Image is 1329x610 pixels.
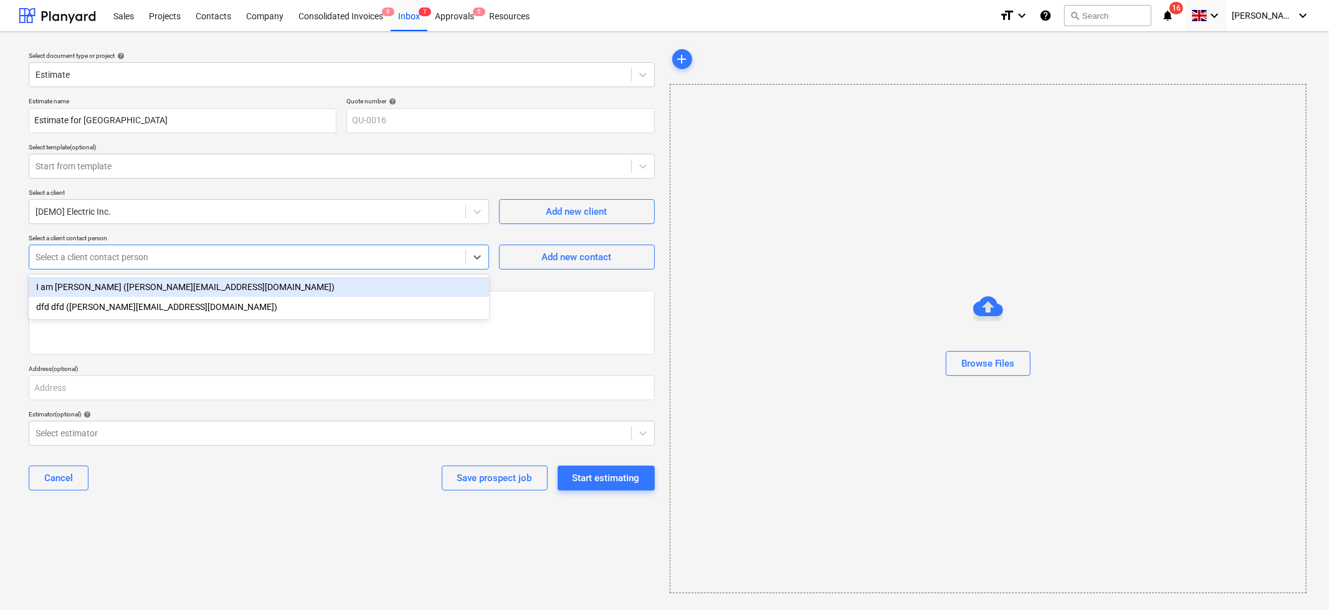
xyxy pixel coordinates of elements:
div: dfd dfd ([PERSON_NAME][EMAIL_ADDRESS][DOMAIN_NAME]) [29,297,489,317]
div: Save prospect job [457,470,532,486]
button: Save prospect job [442,466,548,490]
button: Browse Files [946,351,1031,376]
button: Start estimating [558,466,655,490]
div: Browse Files [670,84,1307,593]
i: format_size [999,8,1014,23]
button: Cancel [29,466,88,490]
span: add [675,52,690,67]
button: Add new client [499,199,655,224]
div: Select template (optional) [29,143,655,151]
div: Select document type or project [29,52,655,60]
div: Select a client contact person [29,234,489,242]
i: keyboard_arrow_down [1295,8,1310,23]
span: help [81,411,91,418]
i: notifications [1161,8,1174,23]
div: Add new contact [542,249,612,265]
span: [PERSON_NAME] [1232,11,1294,21]
span: 7 [419,7,431,16]
div: I am [PERSON_NAME] ([PERSON_NAME][EMAIL_ADDRESS][DOMAIN_NAME]) [29,277,489,297]
span: help [386,98,396,105]
span: 16 [1169,2,1183,14]
span: help [115,52,125,60]
div: Address (optional) [29,365,655,373]
input: Estimate name [29,108,336,133]
i: keyboard_arrow_down [1014,8,1029,23]
div: Estimator (optional) [29,410,655,418]
div: Quote number [346,97,654,105]
iframe: Chat Widget [1267,550,1329,610]
div: dfd dfd (carl+12@planyard.com) [29,297,489,317]
span: search [1070,11,1080,21]
input: Address [29,375,655,400]
span: 9 [382,7,394,16]
div: Add new client [546,204,607,220]
div: Start estimating [573,470,640,486]
div: I am Carl Edlund (carl@planyard.com) [29,277,489,297]
i: keyboard_arrow_down [1207,8,1222,23]
div: Browse Files [961,355,1015,372]
button: Search [1064,5,1151,26]
i: Knowledge base [1039,8,1052,23]
button: Add new contact [499,245,655,270]
div: Cancel [44,470,73,486]
span: 5 [473,7,485,16]
p: Estimate name [29,97,336,108]
div: Select a client [29,189,489,197]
